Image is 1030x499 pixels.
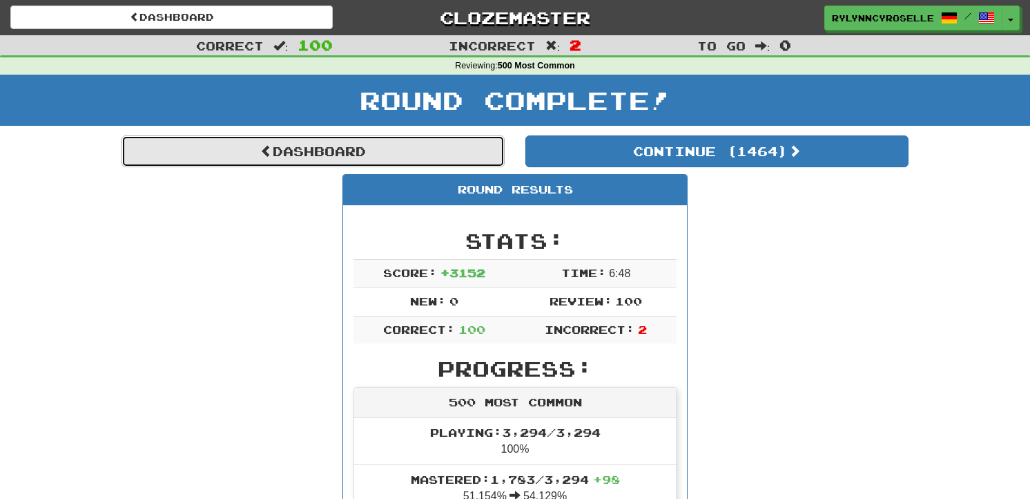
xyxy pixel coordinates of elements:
span: / [964,11,971,21]
span: Score: [383,266,437,279]
h1: Round Complete! [5,86,1025,114]
span: RylynnCyroselle [832,12,934,24]
span: 100 [615,294,642,308]
span: Playing: 3,294 / 3,294 [430,426,601,439]
h2: Progress: [353,357,677,380]
span: Mastered: 1,783 / 3,294 [411,473,620,486]
span: Correct [196,39,264,53]
span: 2 [570,37,581,53]
span: New: [410,294,446,308]
a: Dashboard [10,6,333,29]
button: Continue (1464) [525,135,908,167]
span: 0 [779,37,791,53]
span: : [273,40,289,52]
span: 100 [458,323,485,336]
strong: 500 Most Common [498,61,575,70]
span: : [755,40,770,52]
div: Round Results [343,175,687,205]
li: 100% [354,418,676,465]
span: To go [697,39,746,53]
span: 0 [449,294,458,308]
a: RylynnCyroselle / [824,6,1002,30]
h2: Stats: [353,229,677,252]
span: Time: [561,266,606,279]
span: 2 [638,323,647,336]
span: Incorrect: [545,323,634,336]
span: Review: [550,294,612,308]
span: Incorrect [449,39,536,53]
div: 500 Most Common [354,388,676,418]
span: 6 : 48 [609,267,630,279]
span: : [545,40,561,52]
span: + 3152 [440,266,485,279]
span: Correct: [383,323,455,336]
span: + 98 [593,473,620,486]
a: Clozemaster [353,6,676,30]
a: Dashboard [122,135,505,167]
span: 100 [298,37,333,53]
